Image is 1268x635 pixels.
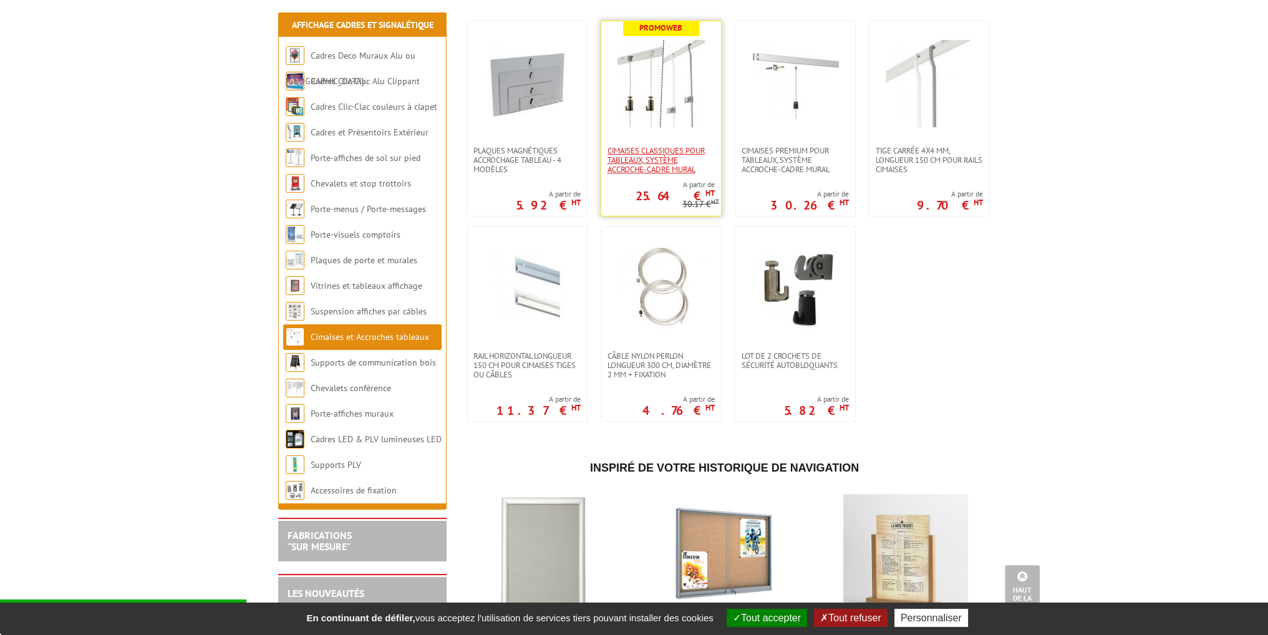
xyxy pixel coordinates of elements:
span: Plaques magnétiques accrochage tableau - 4 modèles [473,146,581,174]
img: Câble nylon perlon longueur 300 cm, diamètre 2 mm + fixation [617,245,705,332]
sup: HT [571,197,581,208]
span: Rail horizontal longueur 150 cm pour cimaises tiges ou câbles [473,351,581,379]
span: A partir de [917,189,983,199]
img: Suspension affiches par câbles [286,302,304,321]
p: 4.76 € [642,407,715,414]
a: Porte-visuels comptoirs [311,229,400,240]
p: 5.92 € [516,201,581,209]
a: FABRICATIONS"Sur Mesure" [288,529,352,553]
span: Cimaises CLASSIQUES pour tableaux, système accroche-cadre mural [607,146,715,174]
span: Inspiré de votre historique de navigation [590,462,859,474]
img: Chevalets conférence [286,379,304,397]
button: Tout refuser [814,609,887,627]
img: Tige carrée 4x4 mm, longueur 150 cm pour rails cimaises [886,40,973,127]
img: Porte-affiches de sol sur pied [286,148,304,167]
img: Plaques magnétiques accrochage tableau - 4 modèles [483,40,571,127]
span: vous acceptez l'utilisation de services tiers pouvant installer des cookies [300,613,719,623]
a: Vitrines et tableaux affichage [311,280,422,291]
a: Cadres Clic-Clac couleurs à clapet [311,101,437,112]
img: Cimaises CLASSIQUES pour tableaux, système accroche-cadre mural [617,40,705,127]
span: A partir de [516,189,581,199]
img: Chevalets et stop trottoirs [286,174,304,193]
a: Porte-affiches de sol sur pied [311,152,420,163]
sup: HT [711,197,719,206]
a: Suspension affiches par câbles [311,306,427,317]
a: LES NOUVEAUTÉS [288,587,364,599]
sup: HT [840,402,849,413]
a: Câble nylon perlon longueur 300 cm, diamètre 2 mm + fixation [601,351,721,379]
p: 9.70 € [917,201,983,209]
a: Plaques magnétiques accrochage tableau - 4 modèles [467,146,587,174]
sup: HT [840,197,849,208]
sup: HT [571,402,581,413]
a: Accessoires de fixation [311,485,397,496]
a: Tige carrée 4x4 mm, longueur 150 cm pour rails cimaises [869,146,989,174]
sup: HT [974,197,983,208]
a: Haut de la page [1005,565,1040,616]
img: Plaques de porte et murales [286,251,304,269]
p: 11.37 € [496,407,581,414]
a: Cimaises CLASSIQUES pour tableaux, système accroche-cadre mural [601,146,721,174]
a: Chevalets conférence [311,382,391,394]
img: Cimaises PREMIUM pour tableaux, système accroche-cadre mural [752,40,839,127]
span: A partir de [642,394,715,404]
span: Tige carrée 4x4 mm, longueur 150 cm pour rails cimaises [876,146,983,174]
a: Porte-affiches muraux [311,408,394,419]
img: Cadres et Présentoirs Extérieur [286,123,304,142]
a: Cadres et Présentoirs Extérieur [311,127,428,138]
img: Cadres LED & PLV lumineuses LED [286,430,304,448]
img: Porte-affiches muraux [286,404,304,423]
img: Cadres Clic-Clac couleurs à clapet [286,97,304,116]
a: Cadres Clic-Clac Alu Clippant [311,75,420,87]
a: Plaques de porte et murales [311,254,417,266]
sup: HT [705,188,715,198]
span: A partir de [496,394,581,404]
img: Porte-visuels comptoirs [286,225,304,244]
span: Cimaises PREMIUM pour tableaux, système accroche-cadre mural [742,146,849,174]
img: Cadres Deco Muraux Alu ou Bois [286,46,304,65]
strong: En continuant de défiler, [306,613,415,623]
a: Supports de communication bois [311,357,436,368]
a: Supports PLV [311,459,361,470]
p: 30.26 € [770,201,849,209]
a: Rail horizontal longueur 150 cm pour cimaises tiges ou câbles [467,351,587,379]
img: Accessoires de fixation [286,481,304,500]
img: Supports PLV [286,455,304,474]
button: Tout accepter [727,609,807,627]
img: Vitrines et tableaux affichage [286,276,304,295]
sup: HT [705,402,715,413]
span: Lot de 2 crochets de sécurité autobloquants [742,351,849,370]
a: Cimaises et Accroches tableaux [311,331,429,342]
span: A partir de [770,189,849,199]
a: Porte-menus / Porte-messages [311,203,426,215]
span: A partir de [784,394,849,404]
a: Cadres Deco Muraux Alu ou [GEOGRAPHIC_DATA] [286,50,415,87]
b: Promoweb [639,22,682,33]
a: Cimaises PREMIUM pour tableaux, système accroche-cadre mural [735,146,855,174]
button: Personnaliser (fenêtre modale) [894,609,968,627]
span: Câble nylon perlon longueur 300 cm, diamètre 2 mm + fixation [607,351,715,379]
a: Chevalets et stop trottoirs [311,178,411,189]
span: A partir de [601,180,715,190]
img: Cimaises et Accroches tableaux [286,327,304,346]
img: Supports de communication bois [286,353,304,372]
img: Rail horizontal longueur 150 cm pour cimaises tiges ou câbles [483,245,571,332]
p: 25.64 € [636,192,715,200]
p: 5.82 € [784,407,849,414]
a: Lot de 2 crochets de sécurité autobloquants [735,351,855,370]
a: Affichage Cadres et Signalétique [292,19,433,31]
p: 30.17 € [682,200,719,209]
a: Cadres LED & PLV lumineuses LED [311,434,442,445]
img: Lot de 2 crochets de sécurité autobloquants [752,245,839,332]
img: Porte-menus / Porte-messages [286,200,304,218]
